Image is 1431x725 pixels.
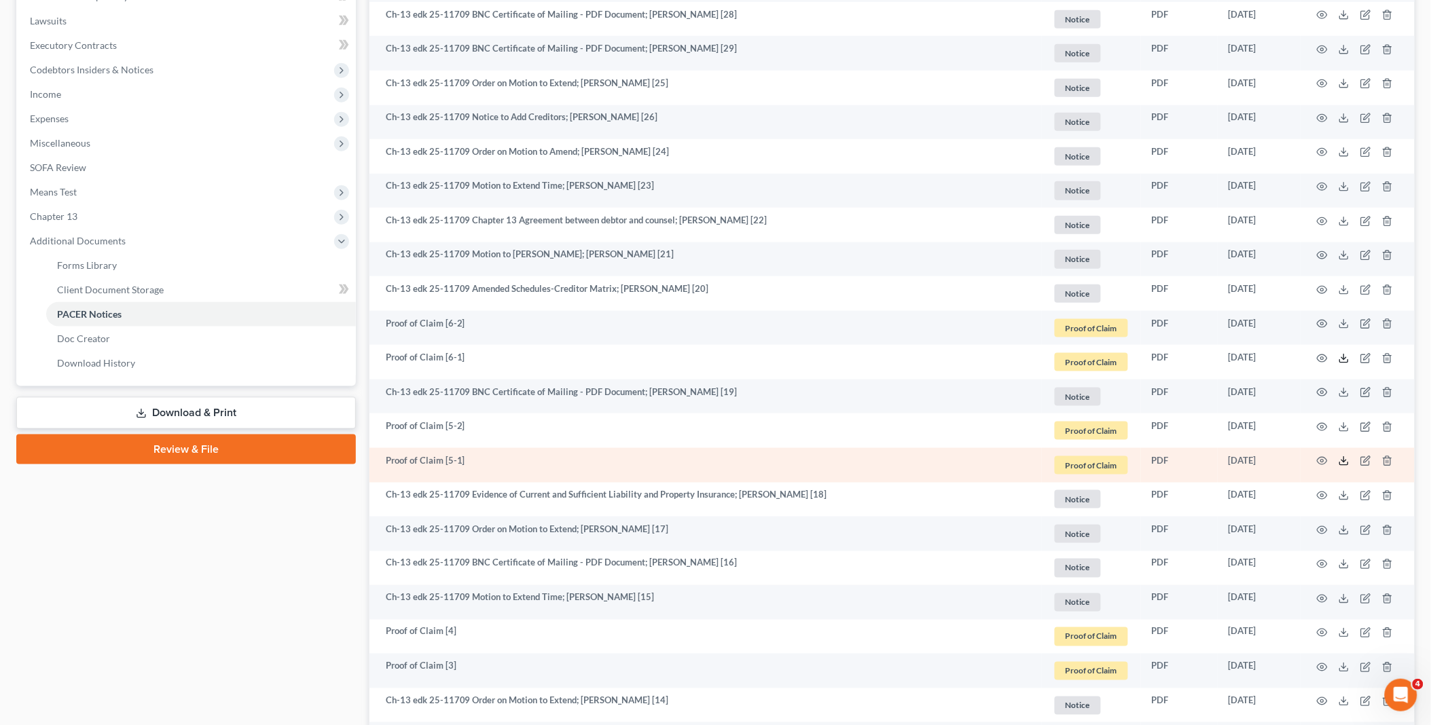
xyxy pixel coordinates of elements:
a: Proof of Claim [1053,351,1130,373]
td: Ch-13 edk 25-11709 BNC Certificate of Mailing - PDF Document; [PERSON_NAME] [29] [369,36,1042,71]
span: Notice [1055,559,1101,577]
span: Forms Library [57,259,117,271]
td: Ch-13 edk 25-11709 BNC Certificate of Mailing - PDF Document; [PERSON_NAME] [19] [369,379,1042,414]
a: Proof of Claim [1053,625,1130,648]
td: Ch-13 edk 25-11709 Motion to [PERSON_NAME]; [PERSON_NAME] [21] [369,242,1042,277]
span: Client Document Storage [57,284,164,295]
a: PACER Notices [46,302,356,327]
td: [DATE] [1218,71,1301,105]
span: Notice [1055,490,1101,508]
a: Download History [46,351,356,375]
td: [DATE] [1218,688,1301,723]
td: [DATE] [1218,345,1301,379]
td: Ch-13 edk 25-11709 Order on Motion to Extend; [PERSON_NAME] [25] [369,71,1042,105]
span: Doc Creator [57,333,110,344]
td: [DATE] [1218,242,1301,277]
td: Ch-13 edk 25-11709 BNC Certificate of Mailing - PDF Document; [PERSON_NAME] [16] [369,551,1042,586]
td: Proof of Claim [6-1] [369,345,1042,379]
span: Notice [1055,696,1101,715]
span: Additional Documents [30,235,126,246]
a: Notice [1053,179,1130,202]
span: Proof of Claim [1055,319,1128,337]
a: Proof of Claim [1053,420,1130,442]
span: Income [30,88,61,100]
a: Notice [1053,248,1130,270]
td: PDF [1141,517,1218,551]
td: PDF [1141,71,1218,105]
td: [DATE] [1218,517,1301,551]
td: Proof of Claim [3] [369,654,1042,688]
td: PDF [1141,208,1218,242]
td: PDF [1141,105,1218,140]
a: Notice [1053,523,1130,545]
span: Notice [1055,79,1101,97]
td: [DATE] [1218,174,1301,208]
td: [DATE] [1218,105,1301,140]
a: Proof of Claim [1053,454,1130,477]
span: Notice [1055,250,1101,268]
td: [DATE] [1218,208,1301,242]
span: Notice [1055,525,1101,543]
td: [DATE] [1218,2,1301,37]
td: Ch-13 edk 25-11709 Evidence of Current and Sufficient Liability and Property Insurance; [PERSON_N... [369,483,1042,517]
span: Notice [1055,284,1101,303]
span: Codebtors Insiders & Notices [30,64,153,75]
td: Ch-13 edk 25-11709 Motion to Extend Time; [PERSON_NAME] [15] [369,585,1042,620]
td: [DATE] [1218,551,1301,586]
a: Review & File [16,434,356,464]
td: Ch-13 edk 25-11709 Order on Motion to Amend; [PERSON_NAME] [24] [369,139,1042,174]
td: PDF [1141,688,1218,723]
td: PDF [1141,36,1218,71]
td: [DATE] [1218,585,1301,620]
td: PDF [1141,448,1218,483]
td: Proof of Claim [4] [369,620,1042,654]
a: Proof of Claim [1053,660,1130,682]
span: Expenses [30,113,69,124]
td: PDF [1141,276,1218,311]
td: Ch-13 edk 25-11709 Order on Motion to Extend; [PERSON_NAME] [17] [369,517,1042,551]
td: Proof of Claim [6-2] [369,311,1042,346]
td: [DATE] [1218,276,1301,311]
span: Proof of Claim [1055,456,1128,475]
td: PDF [1141,174,1218,208]
td: Proof of Claim [5-1] [369,448,1042,483]
td: [DATE] [1218,483,1301,517]
span: Notice [1055,388,1101,406]
span: Proof of Claim [1055,627,1128,646]
td: [DATE] [1218,620,1301,654]
a: Notice [1053,386,1130,408]
td: PDF [1141,311,1218,346]
span: Proof of Claim [1055,662,1128,680]
td: [DATE] [1218,36,1301,71]
td: [DATE] [1218,139,1301,174]
td: Ch-13 edk 25-11709 Chapter 13 Agreement between debtor and counsel; [PERSON_NAME] [22] [369,208,1042,242]
a: Client Document Storage [46,278,356,302]
a: Forms Library [46,253,356,278]
span: Miscellaneous [30,137,90,149]
td: [DATE] [1218,448,1301,483]
span: Notice [1055,10,1101,29]
span: Notice [1055,216,1101,234]
td: PDF [1141,345,1218,379]
td: Ch-13 edk 25-11709 Amended Schedules-Creditor Matrix; [PERSON_NAME] [20] [369,276,1042,311]
a: Notice [1053,488,1130,510]
td: Ch-13 edk 25-11709 BNC Certificate of Mailing - PDF Document; [PERSON_NAME] [28] [369,2,1042,37]
td: PDF [1141,242,1218,277]
a: Notice [1053,282,1130,305]
a: Notice [1053,557,1130,579]
iframe: Intercom live chat [1385,679,1417,711]
span: Notice [1055,593,1101,612]
a: Executory Contracts [19,33,356,58]
td: PDF [1141,379,1218,414]
span: Notice [1055,147,1101,166]
a: Lawsuits [19,9,356,33]
a: Download & Print [16,397,356,429]
span: Download History [57,357,135,369]
td: Ch-13 edk 25-11709 Notice to Add Creditors; [PERSON_NAME] [26] [369,105,1042,140]
td: PDF [1141,2,1218,37]
span: Notice [1055,44,1101,62]
td: Ch-13 edk 25-11709 Motion to Extend Time; [PERSON_NAME] [23] [369,174,1042,208]
span: Chapter 13 [30,210,77,222]
a: SOFA Review [19,155,356,180]
td: PDF [1141,483,1218,517]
